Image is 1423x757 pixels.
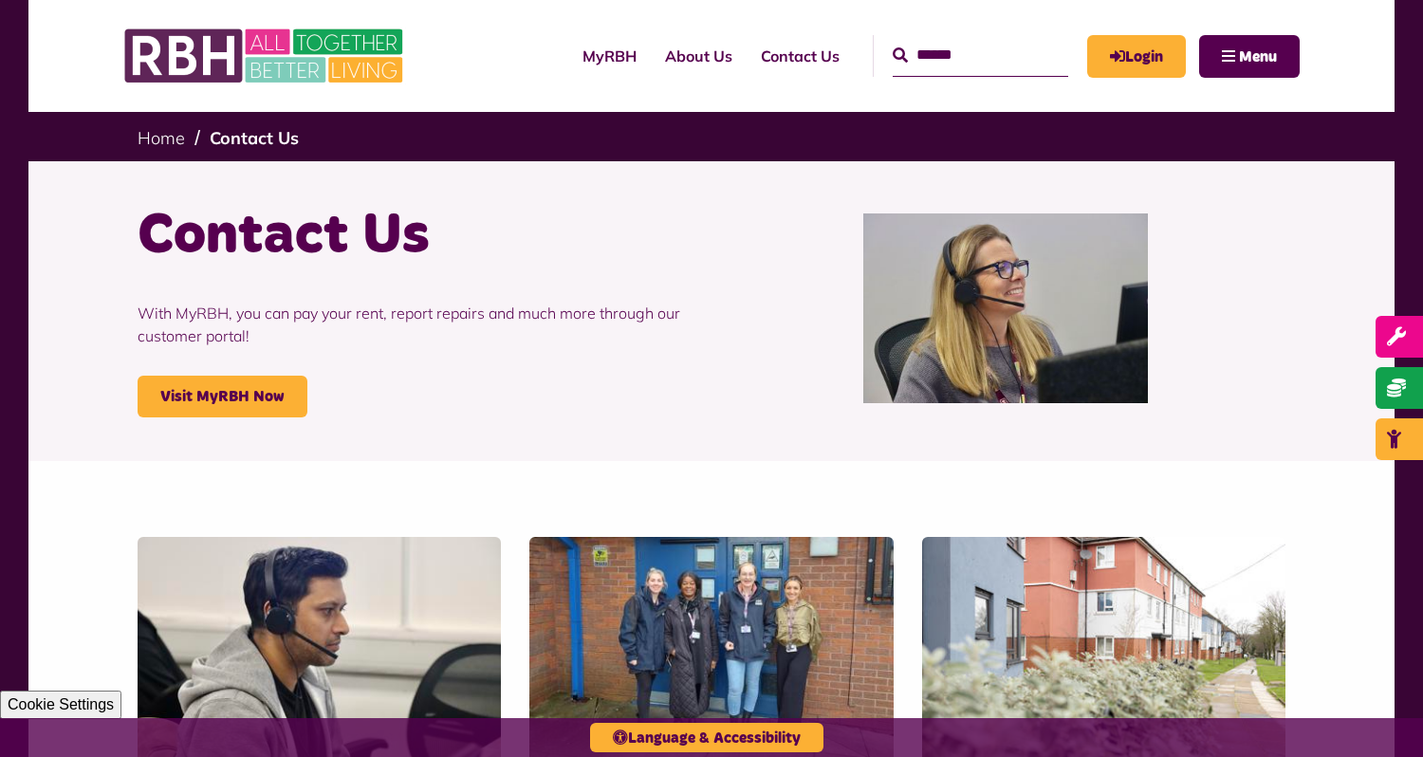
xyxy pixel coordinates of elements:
iframe: Netcall Web Assistant for live chat [1338,672,1423,757]
a: About Us [651,30,747,82]
a: MyRBH [568,30,651,82]
button: Navigation [1199,35,1300,78]
a: Home [138,127,185,149]
span: Menu [1239,49,1277,65]
a: Visit MyRBH Now [138,376,307,417]
h1: Contact Us [138,199,697,273]
a: Contact Us [210,127,299,149]
p: With MyRBH, you can pay your rent, report repairs and much more through our customer portal! [138,273,697,376]
a: MyRBH [1087,35,1186,78]
a: Contact Us [747,30,854,82]
img: Contact Centre February 2024 (1) [863,213,1148,403]
button: Language & Accessibility [590,723,823,752]
img: RBH [123,19,408,93]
